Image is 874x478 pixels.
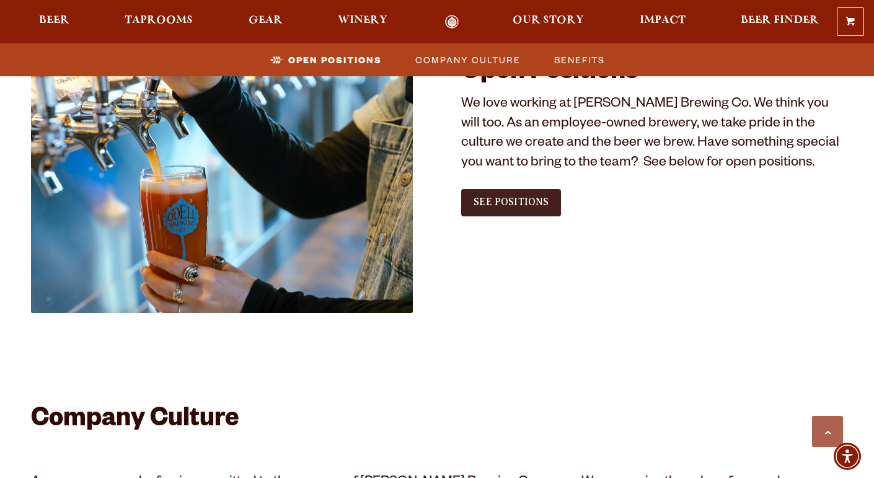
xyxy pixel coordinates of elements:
h2: Company Culture [31,406,843,436]
span: Benefits [554,51,605,69]
a: Beer [31,15,77,29]
a: Open Positions [263,51,388,69]
span: Winery [338,15,387,25]
span: Beer Finder [741,15,819,25]
a: See Positions [461,189,561,216]
span: See Positions [474,197,549,208]
span: Impact [640,15,686,25]
a: Winery [330,15,395,29]
a: Company Culture [408,51,527,69]
span: Taprooms [125,15,193,25]
span: Our Story [513,15,584,25]
img: Jobs_1 [31,59,413,313]
a: Our Story [505,15,592,29]
a: Impact [632,15,694,29]
span: Beer [39,15,69,25]
a: Benefits [547,51,611,69]
span: Company Culture [415,51,521,69]
span: Gear [249,15,283,25]
a: Taprooms [117,15,201,29]
a: Odell Home [429,15,475,29]
span: Open Positions [288,51,382,69]
a: Gear [241,15,291,29]
a: Beer Finder [733,15,827,29]
p: We love working at [PERSON_NAME] Brewing Co. We think you will too. As an employee-owned brewery,... [461,95,843,175]
div: Accessibility Menu [834,443,861,470]
a: Scroll to top [812,416,843,447]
